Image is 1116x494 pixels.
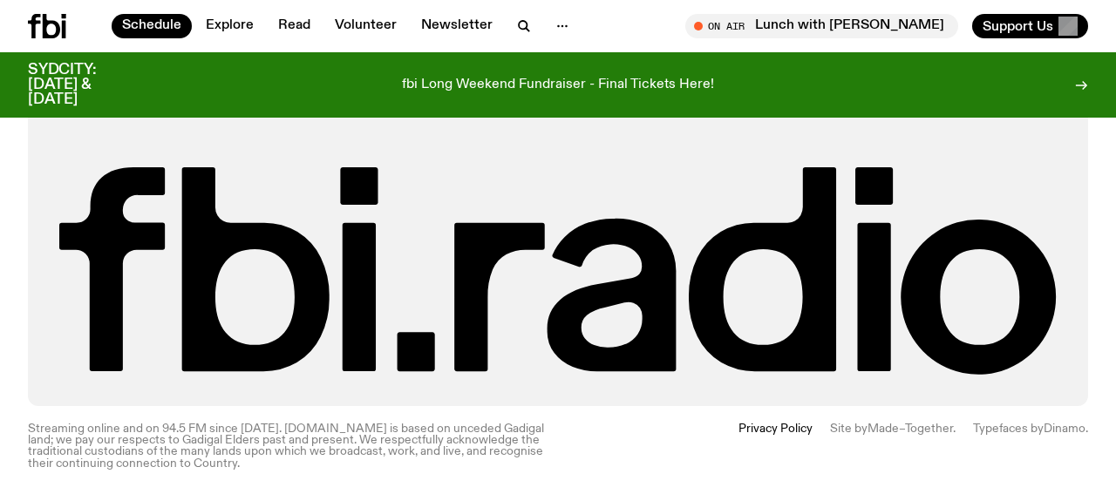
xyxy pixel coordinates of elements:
a: Explore [195,14,264,38]
p: fbi Long Weekend Fundraiser - Final Tickets Here! [402,78,714,93]
span: Typefaces by [973,423,1044,435]
a: Privacy Policy [738,423,813,470]
p: Streaming online and on 94.5 FM since [DATE]. [DOMAIN_NAME] is based on unceded Gadigal land; we ... [28,423,548,470]
a: Made–Together [868,423,953,435]
a: Volunteer [324,14,407,38]
span: . [953,423,956,435]
a: Read [268,14,321,38]
a: Newsletter [411,14,503,38]
button: Support Us [972,14,1088,38]
button: On AirLunch with [PERSON_NAME] [685,14,958,38]
a: Schedule [112,14,192,38]
span: Site by [830,423,868,435]
span: Support Us [983,18,1053,34]
h3: SYDCITY: [DATE] & [DATE] [28,63,139,107]
span: . [1085,423,1088,435]
a: Dinamo [1044,423,1085,435]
